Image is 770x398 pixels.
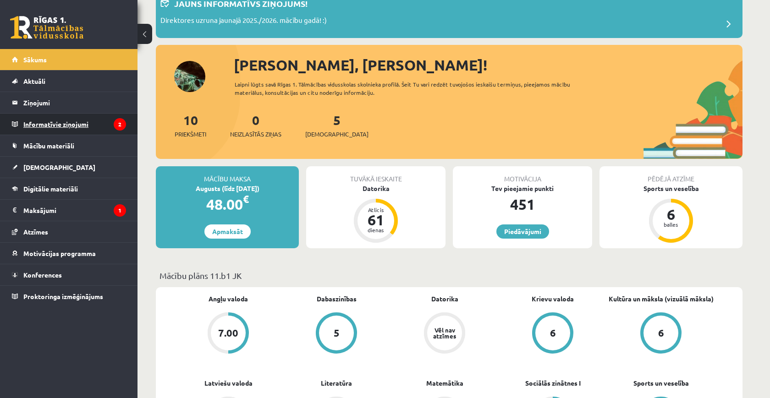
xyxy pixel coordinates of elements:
[607,312,715,355] a: 6
[174,312,282,355] a: 7.00
[12,178,126,199] a: Digitālie materiāli
[496,224,549,239] a: Piedāvājumi
[23,249,96,257] span: Motivācijas programma
[156,193,299,215] div: 48.00
[499,312,607,355] a: 6
[175,112,206,139] a: 10Priekšmeti
[230,130,281,139] span: Neizlasītās ziņas
[156,184,299,193] div: Augusts (līdz [DATE])
[599,184,742,244] a: Sports un veselība 6 balles
[204,224,251,239] a: Apmaksāt
[12,92,126,113] a: Ziņojumi
[23,185,78,193] span: Digitālie materiāli
[160,15,327,28] p: Direktores uzruna jaunajā 2025./2026. mācību gadā! :)
[12,243,126,264] a: Motivācijas programma
[230,112,281,139] a: 0Neizlasītās ziņas
[658,328,664,338] div: 6
[431,294,458,304] a: Datorika
[657,222,685,227] div: balles
[453,184,592,193] div: Tev pieejamie punkti
[114,204,126,217] i: 1
[23,142,74,150] span: Mācību materiāli
[334,328,340,338] div: 5
[657,207,685,222] div: 6
[599,166,742,184] div: Pēdējā atzīme
[23,271,62,279] span: Konferences
[23,92,126,113] legend: Ziņojumi
[114,118,126,131] i: 2
[321,378,352,388] a: Literatūra
[175,130,206,139] span: Priekšmeti
[243,192,249,206] span: €
[362,227,390,233] div: dienas
[12,221,126,242] a: Atzīmes
[525,378,581,388] a: Sociālās zinātnes I
[23,77,45,85] span: Aktuāli
[306,184,445,193] div: Datorika
[453,193,592,215] div: 451
[235,80,587,97] div: Laipni lūgts savā Rīgas 1. Tālmācības vidusskolas skolnieka profilā. Šeit Tu vari redzēt tuvojošo...
[204,378,253,388] a: Latviešu valoda
[633,378,689,388] a: Sports un veselība
[23,292,103,300] span: Proktoringa izmēģinājums
[305,112,368,139] a: 5[DEMOGRAPHIC_DATA]
[159,269,739,282] p: Mācību plāns 11.b1 JK
[23,200,126,221] legend: Maksājumi
[12,135,126,156] a: Mācību materiāli
[532,294,574,304] a: Krievu valoda
[432,327,457,339] div: Vēl nav atzīmes
[12,114,126,135] a: Informatīvie ziņojumi2
[12,71,126,92] a: Aktuāli
[234,54,742,76] div: [PERSON_NAME], [PERSON_NAME]!
[209,294,248,304] a: Angļu valoda
[317,294,357,304] a: Dabaszinības
[12,49,126,70] a: Sākums
[23,114,126,135] legend: Informatīvie ziņojumi
[362,213,390,227] div: 61
[12,264,126,285] a: Konferences
[550,328,556,338] div: 6
[156,166,299,184] div: Mācību maksa
[23,163,95,171] span: [DEMOGRAPHIC_DATA]
[426,378,463,388] a: Matemātika
[218,328,238,338] div: 7.00
[282,312,390,355] a: 5
[10,16,83,39] a: Rīgas 1. Tālmācības vidusskola
[12,200,126,221] a: Maksājumi1
[362,207,390,213] div: Atlicis
[306,166,445,184] div: Tuvākā ieskaite
[453,166,592,184] div: Motivācija
[12,286,126,307] a: Proktoringa izmēģinājums
[23,228,48,236] span: Atzīmes
[23,55,47,64] span: Sākums
[390,312,499,355] a: Vēl nav atzīmes
[305,130,368,139] span: [DEMOGRAPHIC_DATA]
[12,157,126,178] a: [DEMOGRAPHIC_DATA]
[599,184,742,193] div: Sports un veselība
[306,184,445,244] a: Datorika Atlicis 61 dienas
[609,294,714,304] a: Kultūra un māksla (vizuālā māksla)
